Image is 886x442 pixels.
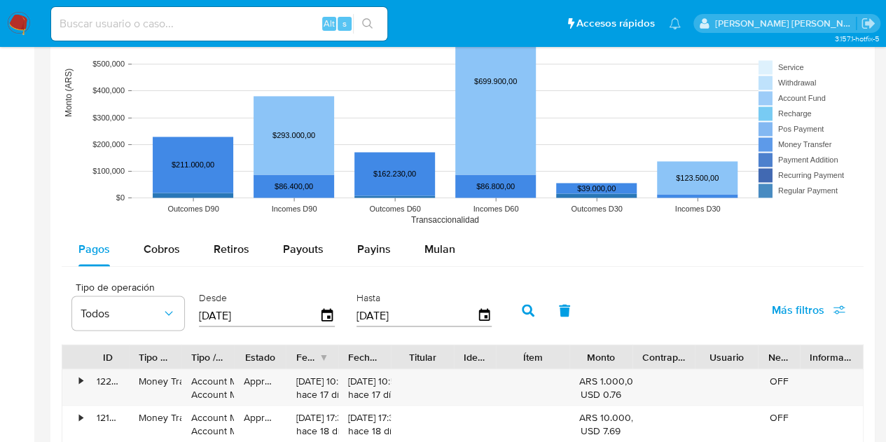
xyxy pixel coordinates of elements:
[715,17,857,30] p: gloria.villasanti@mercadolibre.com
[669,18,681,29] a: Notificaciones
[51,15,387,33] input: Buscar usuario o caso...
[324,17,335,30] span: Alt
[342,17,347,30] span: s
[353,14,382,34] button: search-icon
[834,33,879,44] span: 3.157.1-hotfix-5
[576,16,655,31] span: Accesos rápidos
[861,16,875,31] a: Salir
